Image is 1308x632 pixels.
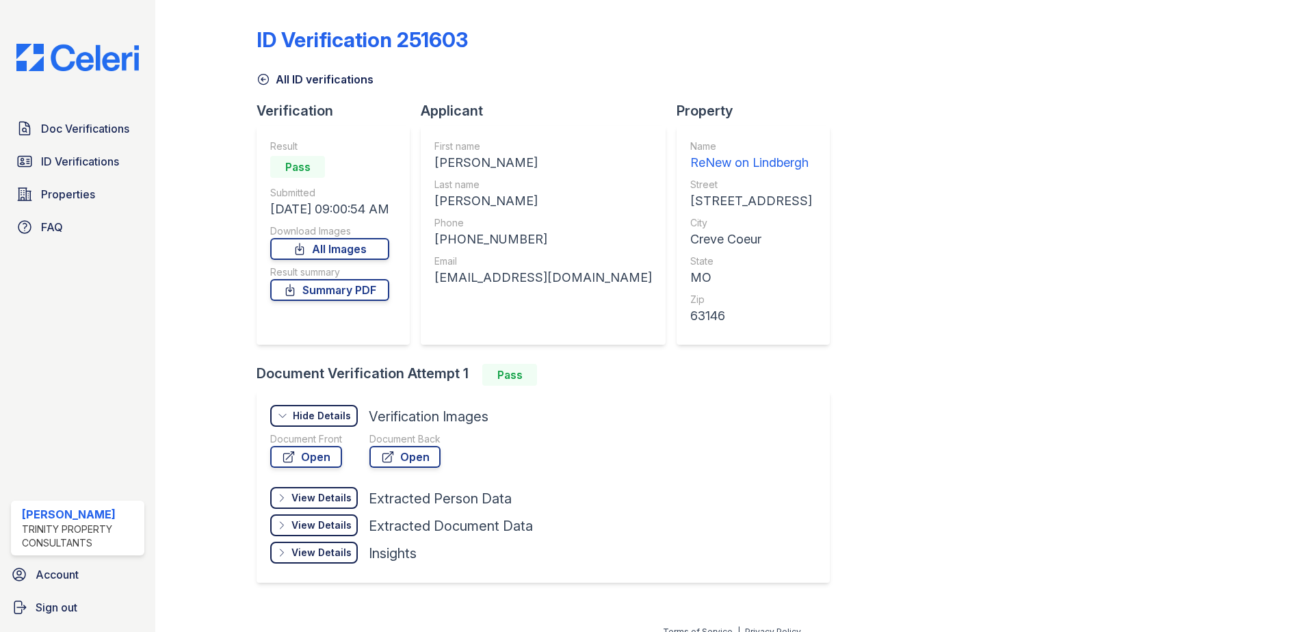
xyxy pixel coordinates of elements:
[690,140,812,172] a: Name ReNew on Lindbergh
[434,230,652,249] div: [PHONE_NUMBER]
[1251,577,1294,618] iframe: chat widget
[421,101,677,120] div: Applicant
[434,178,652,192] div: Last name
[690,192,812,211] div: [STREET_ADDRESS]
[270,224,389,238] div: Download Images
[293,409,351,423] div: Hide Details
[5,594,150,621] a: Sign out
[482,364,537,386] div: Pass
[434,254,652,268] div: Email
[369,432,441,446] div: Document Back
[36,599,77,616] span: Sign out
[434,216,652,230] div: Phone
[270,186,389,200] div: Submitted
[690,230,812,249] div: Creve Coeur
[690,254,812,268] div: State
[434,140,652,153] div: First name
[22,523,139,550] div: Trinity Property Consultants
[690,293,812,306] div: Zip
[270,238,389,260] a: All Images
[36,566,79,583] span: Account
[270,432,342,446] div: Document Front
[270,200,389,219] div: [DATE] 09:00:54 AM
[270,265,389,279] div: Result summary
[677,101,841,120] div: Property
[434,268,652,287] div: [EMAIL_ADDRESS][DOMAIN_NAME]
[270,140,389,153] div: Result
[291,491,352,505] div: View Details
[690,178,812,192] div: Street
[270,446,342,468] a: Open
[270,279,389,301] a: Summary PDF
[690,153,812,172] div: ReNew on Lindbergh
[434,192,652,211] div: [PERSON_NAME]
[257,364,841,386] div: Document Verification Attempt 1
[41,120,129,137] span: Doc Verifications
[41,153,119,170] span: ID Verifications
[5,44,150,71] img: CE_Logo_Blue-a8612792a0a2168367f1c8372b55b34899dd931a85d93a1a3d3e32e68fde9ad4.png
[690,216,812,230] div: City
[369,544,417,563] div: Insights
[690,268,812,287] div: MO
[22,506,139,523] div: [PERSON_NAME]
[11,181,144,208] a: Properties
[369,516,533,536] div: Extracted Document Data
[257,101,421,120] div: Verification
[270,156,325,178] div: Pass
[11,213,144,241] a: FAQ
[369,446,441,468] a: Open
[291,518,352,532] div: View Details
[369,407,488,426] div: Verification Images
[257,71,374,88] a: All ID verifications
[291,546,352,559] div: View Details
[11,115,144,142] a: Doc Verifications
[41,219,63,235] span: FAQ
[434,153,652,172] div: [PERSON_NAME]
[690,306,812,326] div: 63146
[41,186,95,202] span: Properties
[369,489,512,508] div: Extracted Person Data
[5,561,150,588] a: Account
[257,27,468,52] div: ID Verification 251603
[690,140,812,153] div: Name
[11,148,144,175] a: ID Verifications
